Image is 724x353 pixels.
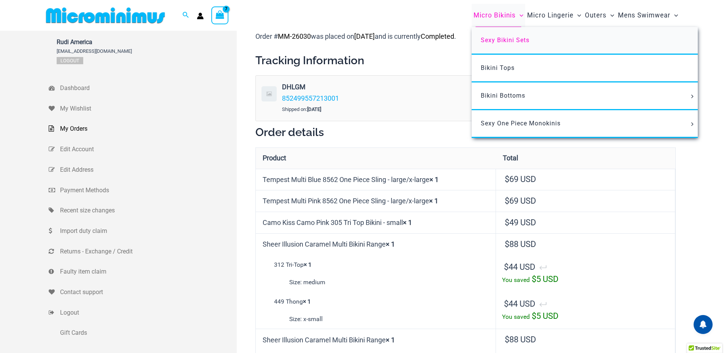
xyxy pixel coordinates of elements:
[255,53,676,68] h2: Tracking Information
[616,4,680,27] a: Mens SwimwearMenu ToggleMenu Toggle
[532,274,536,284] span: $
[262,296,490,325] div: 449 Thong
[304,261,312,268] strong: × 1
[60,266,235,277] span: Faulty item claim
[429,197,438,205] strong: × 1
[505,218,509,227] span: $
[49,180,237,201] a: Payment Methods
[532,311,558,321] bdi: 5 USD
[472,110,698,138] a: Sexy One Piece MonokinisMenu ToggleMenu Toggle
[670,6,678,25] span: Menu Toggle
[49,200,237,221] a: Recent size changes
[282,81,524,93] strong: DHLGM
[386,240,395,248] strong: × 1
[386,336,395,344] strong: × 1
[429,176,439,184] strong: × 1
[504,262,535,272] bdi: 44 USD
[289,313,302,325] strong: Size:
[471,3,681,28] nav: Site Navigation
[505,174,536,184] bdi: 69 USD
[289,277,302,288] strong: Size:
[43,7,168,24] img: MM SHOP LOGO FLAT
[60,123,235,135] span: My Orders
[282,104,526,115] div: Shipped on:
[49,139,237,160] a: Edit Account
[57,57,83,64] a: Logout
[60,307,235,318] span: Logout
[504,262,509,272] span: $
[472,4,525,27] a: Micro BikinisMenu ToggleMenu Toggle
[60,185,235,196] span: Payment Methods
[49,78,237,98] a: Dashboard
[532,311,536,321] span: $
[197,13,204,19] a: Account icon link
[472,82,698,110] a: Bikini BottomsMenu ToggleMenu Toggle
[505,335,509,344] span: $
[496,148,675,169] th: Total
[481,36,529,44] span: Sexy Bikini Sets
[474,6,516,25] span: Micro Bikinis
[585,6,607,25] span: Outers
[505,196,509,206] span: $
[481,92,525,99] span: Bikini Bottoms
[60,205,235,216] span: Recent size changes
[504,299,509,309] span: $
[573,6,581,25] span: Menu Toggle
[618,6,670,25] span: Mens Swimwear
[289,277,490,288] p: medium
[182,11,189,20] a: Search icon link
[502,274,669,286] div: You saved
[307,106,321,112] strong: [DATE]
[282,94,339,102] a: 852499557213001
[527,6,573,25] span: Micro Lingerie
[421,32,454,40] mark: Completed
[60,327,235,339] span: Gift Cards
[505,335,536,344] bdi: 88 USD
[502,310,669,323] div: You saved
[516,6,523,25] span: Menu Toggle
[472,27,698,55] a: Sexy Bikini Sets
[255,31,676,42] p: Order # was placed on and is currently .
[60,82,235,94] span: Dashboard
[60,225,235,237] span: Import duty claim
[60,103,235,114] span: My Wishlist
[57,48,132,54] span: [EMAIL_ADDRESS][DOMAIN_NAME]
[49,282,237,302] a: Contact support
[60,246,235,257] span: Returns - Exchange / Credit
[607,6,614,25] span: Menu Toggle
[49,119,237,139] a: My Orders
[481,64,515,71] span: Bikini Tops
[211,6,229,24] a: View Shopping Cart, 7 items
[49,261,237,282] a: Faulty item claim
[354,32,375,40] mark: [DATE]
[525,4,583,27] a: Micro LingerieMenu ToggleMenu Toggle
[256,233,496,255] td: Sheer Illusion Caramel Multi Bikini Range
[481,120,561,127] span: Sexy One Piece Monokinis
[688,122,696,126] span: Menu Toggle
[472,55,698,82] a: Bikini Tops
[49,98,237,119] a: My Wishlist
[60,144,235,155] span: Edit Account
[505,218,536,227] bdi: 49 USD
[256,148,496,169] th: Product
[256,329,496,350] td: Sheer Illusion Caramel Multi Bikini Range
[49,302,237,323] a: Logout
[303,298,311,305] strong: × 1
[256,169,496,190] td: Tempest Multi Blue 8562 One Piece Sling - large/x-large
[255,125,676,139] h2: Order details
[583,4,616,27] a: OutersMenu ToggleMenu Toggle
[49,160,237,180] a: Edit Address
[261,86,277,101] img: icon-default.png
[256,212,496,233] td: Camo Kiss Camo Pink 305 Tri Top Bikini - small
[505,239,536,249] bdi: 88 USD
[505,239,509,249] span: $
[262,259,490,288] div: 312 Tri-Top
[49,323,237,343] a: Gift Cards
[289,313,490,325] p: x-small
[278,32,311,40] mark: MM-26030
[49,241,237,262] a: Returns - Exchange / Credit
[688,95,696,98] span: Menu Toggle
[532,274,558,284] bdi: 5 USD
[60,164,235,176] span: Edit Address
[256,190,496,212] td: Tempest Multi Pink 8562 One Piece Sling - large/x-large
